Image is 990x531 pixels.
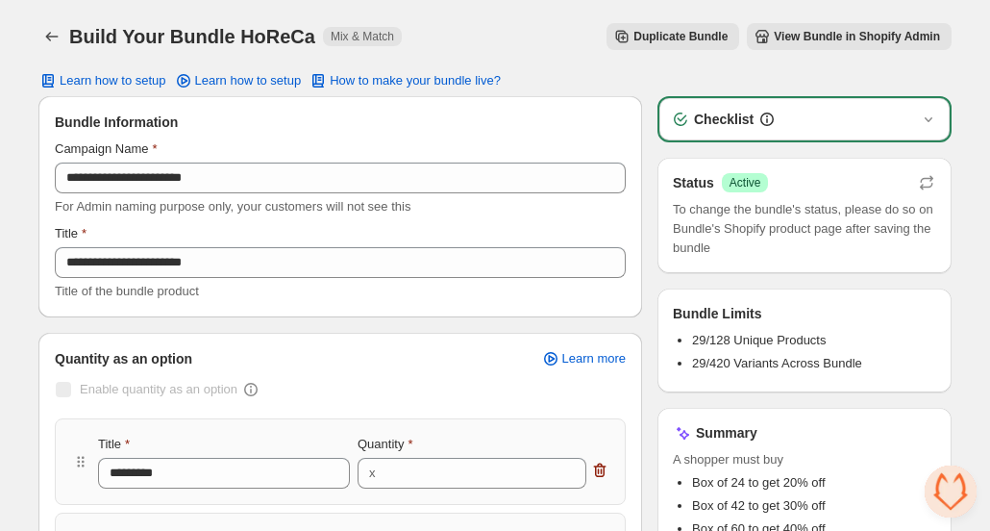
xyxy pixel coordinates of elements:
button: View Bundle in Shopify Admin [747,23,952,50]
span: To change the bundle's status, please do so on Bundle's Shopify product page after saving the bundle [673,200,936,258]
span: A shopper must buy [673,450,936,469]
span: Learn how to setup [60,73,166,88]
span: Bundle Information [55,113,178,132]
span: Quantity as an option [55,349,192,368]
div: Open chat [925,466,977,518]
span: Mix & Match [331,29,394,44]
span: How to make your bundle live? [330,73,501,88]
h3: Status [673,173,714,192]
button: How to make your bundle live? [297,67,512,94]
button: Duplicate Bundle [606,23,739,50]
a: Learn how to setup [162,67,313,94]
span: Duplicate Bundle [633,29,728,44]
div: x [369,464,376,483]
h3: Checklist [694,110,754,129]
h3: Bundle Limits [673,304,762,323]
span: Title of the bundle product [55,284,199,298]
span: 29/128 Unique Products [692,333,826,347]
h3: Summary [696,423,757,442]
span: Enable quantity as an option [80,382,237,396]
label: Title [55,224,87,243]
li: Box of 42 to get 30% off [692,496,936,516]
span: View Bundle in Shopify Admin [774,29,940,44]
button: Back [38,23,65,50]
span: Learn how to setup [195,73,302,88]
li: Box of 24 to get 20% off [692,473,936,493]
label: Campaign Name [55,139,158,159]
h1: Build Your Bundle HoReCa [69,25,315,48]
label: Quantity [358,435,412,454]
label: Title [98,435,130,454]
span: Active [730,175,761,190]
span: 29/420 Variants Across Bundle [692,356,862,370]
a: Learn more [530,345,637,372]
span: Learn more [562,351,626,367]
button: Learn how to setup [27,67,178,94]
span: For Admin naming purpose only, your customers will not see this [55,199,410,214]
